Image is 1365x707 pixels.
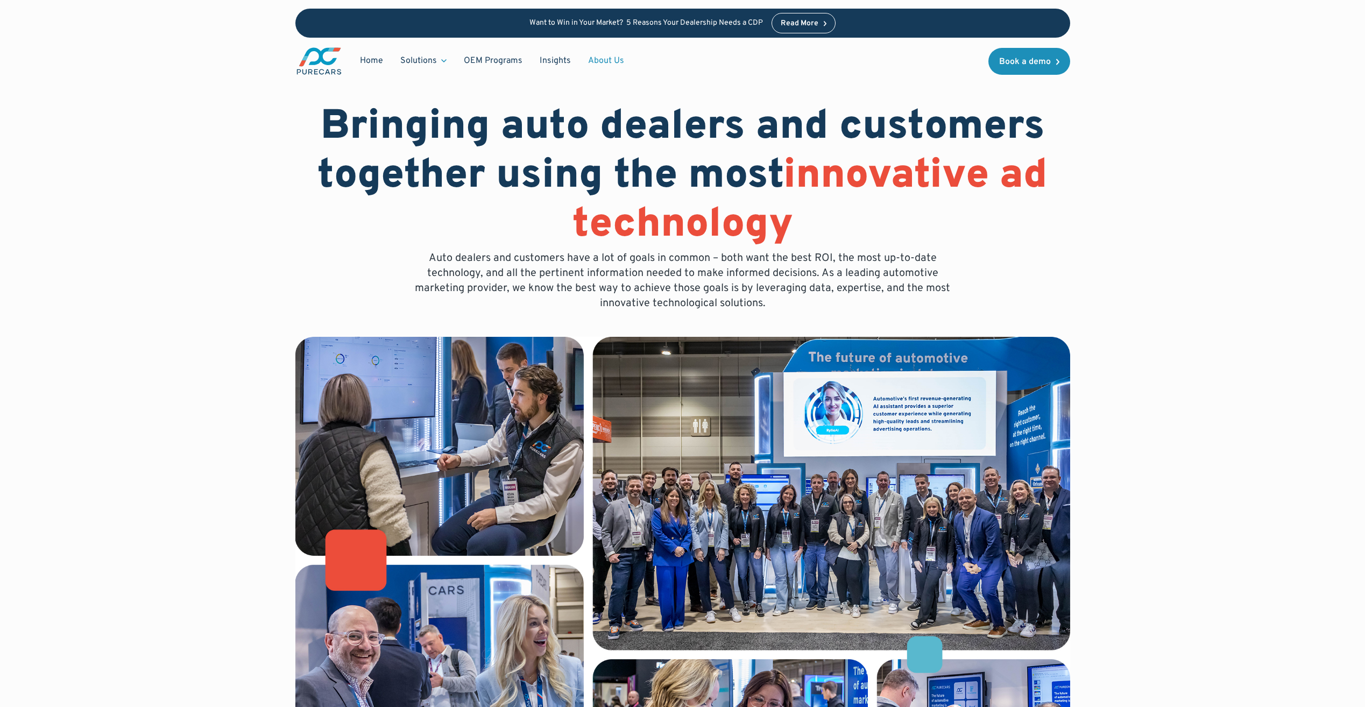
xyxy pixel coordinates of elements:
a: Read More [772,13,836,33]
div: Solutions [392,51,455,71]
a: main [295,46,343,76]
a: Home [351,51,392,71]
div: Book a demo [999,58,1051,66]
h1: Bringing auto dealers and customers together using the most [295,103,1070,251]
a: Insights [531,51,579,71]
div: Read More [781,20,818,27]
p: Want to Win in Your Market? 5 Reasons Your Dealership Needs a CDP [529,19,763,28]
div: Solutions [400,55,437,67]
p: Auto dealers and customers have a lot of goals in common – both want the best ROI, the most up-to... [407,251,958,311]
img: purecars logo [295,46,343,76]
a: OEM Programs [455,51,531,71]
a: Book a demo [988,48,1070,75]
span: innovative ad technology [572,151,1048,251]
a: About Us [579,51,633,71]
